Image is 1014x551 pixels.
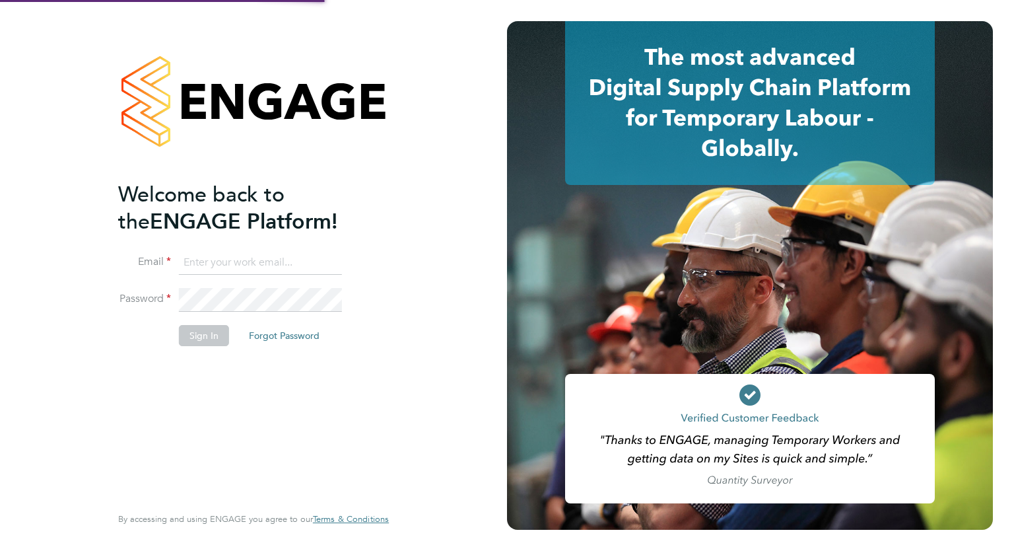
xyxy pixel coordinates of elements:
[118,181,376,235] h2: ENGAGE Platform!
[118,292,171,306] label: Password
[179,251,342,275] input: Enter your work email...
[179,325,229,346] button: Sign In
[313,514,389,525] a: Terms & Conditions
[118,255,171,269] label: Email
[118,182,285,235] span: Welcome back to the
[118,513,389,525] span: By accessing and using ENGAGE you agree to our
[313,513,389,525] span: Terms & Conditions
[238,325,330,346] button: Forgot Password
